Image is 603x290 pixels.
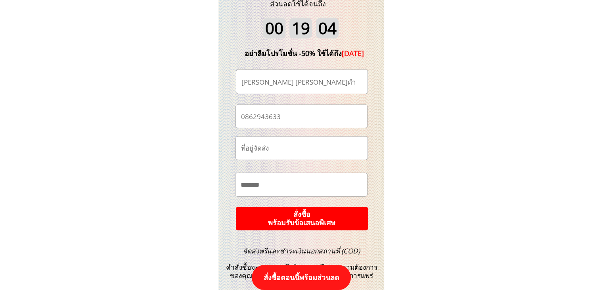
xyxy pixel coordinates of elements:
h3: คำสั่งซื้อจะถูกส่งตรงถึงบ้านคุณฟรีตามความต้องการของคุณในขณะที่ปิดมาตรฐานการป้องกันการแพร่ระบาด [221,247,382,288]
span: จัดส่งฟรีและชำระเงินนอกสถานที่ (COD) [243,246,360,255]
input: ชื่อ-นามสกุล [239,70,364,94]
div: อย่าลืมโปรโมชั่น -50% ใช้ได้ถึง [233,48,376,59]
span: [DATE] [342,48,364,58]
input: เบอร์โทรศัพท์ [239,105,364,128]
input: ที่อยู่จัดส่ง [239,137,364,160]
p: สั่งซื้อตอนนี้พร้อมส่วนลด [252,265,351,290]
p: สั่งซื้อ พร้อมรับข้อเสนอพิเศษ [229,206,374,232]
